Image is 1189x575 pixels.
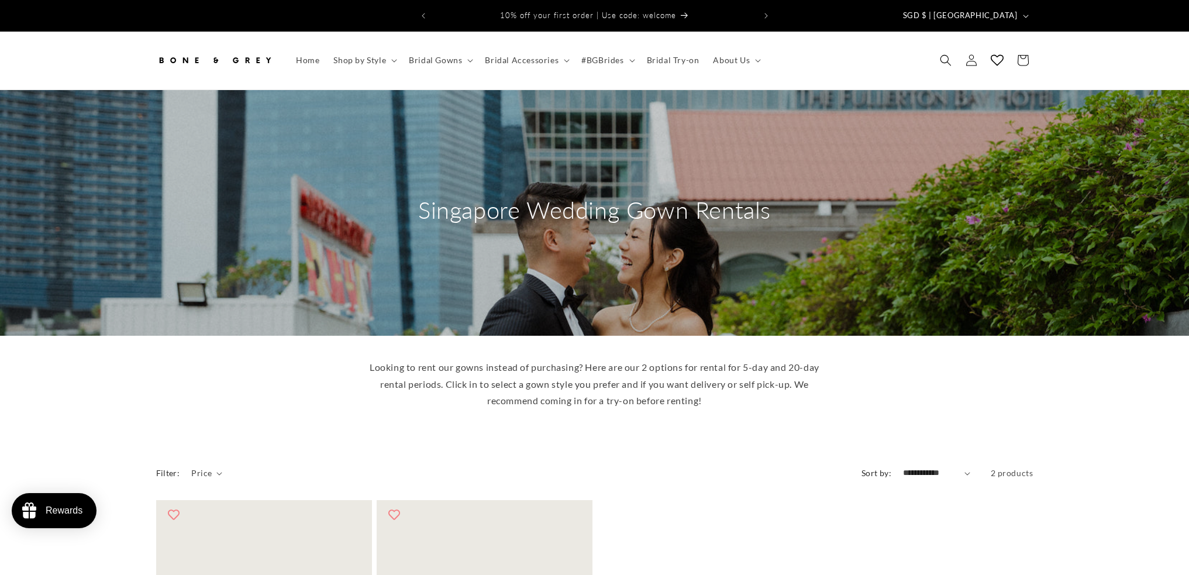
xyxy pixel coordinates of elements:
[861,468,891,478] label: Sort by:
[933,47,959,73] summary: Search
[296,55,319,66] span: Home
[500,11,676,20] span: 10% off your first order | Use code: welcome
[382,503,406,526] button: Add to wishlist
[581,55,623,66] span: #BGBrides
[640,48,706,73] a: Bridal Try-on
[151,43,277,78] a: Bone and Grey Bridal
[191,467,222,479] summary: Price
[333,55,386,66] span: Shop by Style
[409,55,462,66] span: Bridal Gowns
[46,505,82,516] div: Rewards
[411,5,436,27] button: Previous announcement
[156,47,273,73] img: Bone and Grey Bridal
[713,55,750,66] span: About Us
[402,48,478,73] summary: Bridal Gowns
[478,48,574,73] summary: Bridal Accessories
[156,467,180,479] h2: Filter:
[647,55,699,66] span: Bridal Try-on
[485,55,559,66] span: Bridal Accessories
[753,5,779,27] button: Next announcement
[191,467,212,479] span: Price
[574,48,639,73] summary: #BGBrides
[326,48,402,73] summary: Shop by Style
[370,361,819,407] span: Looking to rent our gowns instead of purchasing? Here are our 2 options for rental for 5-day and ...
[991,468,1033,478] span: 2 products
[706,48,766,73] summary: About Us
[418,195,771,225] h2: Singapore Wedding Gown Rentals
[162,503,185,526] button: Add to wishlist
[903,10,1018,22] span: SGD $ | [GEOGRAPHIC_DATA]
[289,48,326,73] a: Home
[896,5,1033,27] button: SGD $ | [GEOGRAPHIC_DATA]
